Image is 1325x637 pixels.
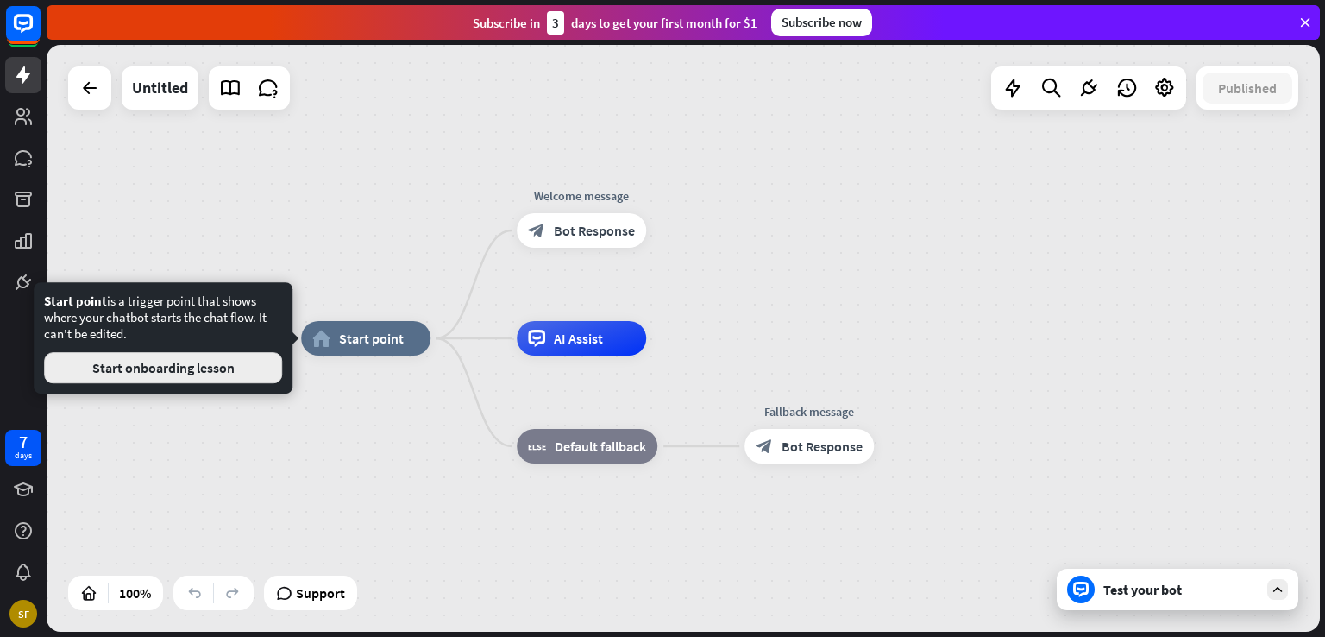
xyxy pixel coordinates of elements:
[312,330,330,347] i: home_2
[296,579,345,607] span: Support
[473,11,757,35] div: Subscribe in days to get your first month for $1
[114,579,156,607] div: 100%
[132,66,188,110] div: Untitled
[44,293,107,309] span: Start point
[528,438,546,455] i: block_fallback
[555,438,646,455] span: Default fallback
[547,11,564,35] div: 3
[554,222,635,239] span: Bot Response
[1103,581,1259,598] div: Test your bot
[15,450,32,462] div: days
[504,187,659,205] div: Welcome message
[14,7,66,59] button: Open LiveChat chat widget
[44,293,282,383] div: is a trigger point that shows where your chatbot starts the chat flow. It can't be edited.
[782,438,863,455] span: Bot Response
[339,330,404,347] span: Start point
[44,352,282,383] button: Start onboarding lesson
[9,600,37,628] div: SF
[554,330,603,347] span: AI Assist
[5,430,41,466] a: 7 days
[771,9,872,36] div: Subscribe now
[528,222,545,239] i: block_bot_response
[732,403,887,420] div: Fallback message
[1203,73,1292,104] button: Published
[19,434,28,450] div: 7
[756,438,773,455] i: block_bot_response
